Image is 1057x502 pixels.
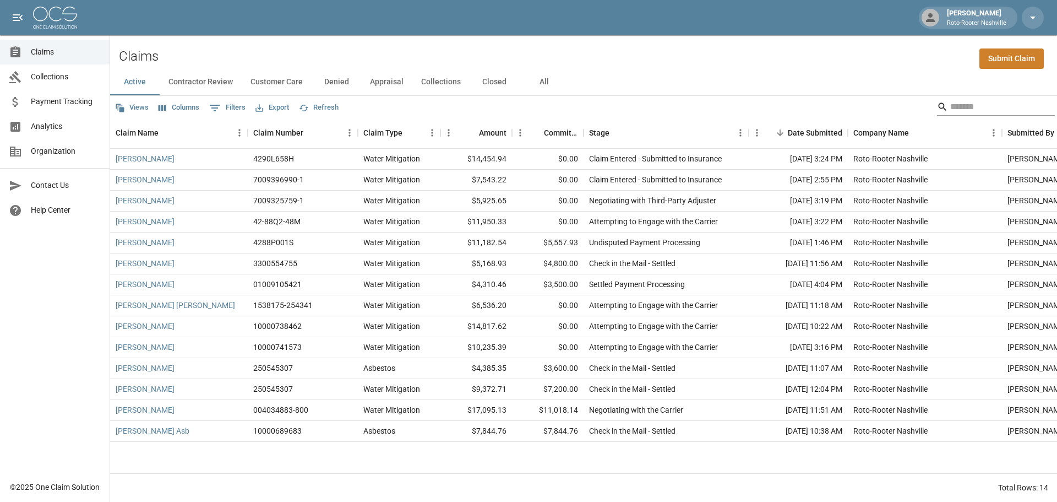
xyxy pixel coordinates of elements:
div: Claim Entered - Submitted to Insurance [589,153,722,164]
div: Claim Number [248,117,358,148]
button: open drawer [7,7,29,29]
div: [DATE] 1:46 PM [749,233,848,253]
button: Contractor Review [160,69,242,95]
button: Menu [424,125,440,141]
div: Settled Payment Processing [589,279,685,290]
div: $0.00 [512,337,584,358]
a: Submit Claim [979,48,1044,69]
div: $10,235.39 [440,337,512,358]
div: Claim Entered - Submitted to Insurance [589,174,722,185]
div: [DATE] 3:19 PM [749,191,848,212]
button: Sort [464,125,479,141]
div: 10000741573 [253,342,302,353]
div: $4,310.46 [440,274,512,295]
div: Roto-Rooter Nashville [853,404,928,415]
div: Roto-Rooter Nashville [853,174,928,185]
div: © 2025 One Claim Solution [10,482,100,493]
a: [PERSON_NAME] Asb [116,425,189,436]
div: Committed Amount [512,117,584,148]
button: Sort [159,125,174,141]
div: Company Name [853,117,909,148]
div: Water Mitigation [363,174,420,185]
div: dynamic tabs [110,69,1057,95]
div: Date Submitted [749,117,848,148]
button: Customer Care [242,69,312,95]
div: 4288P001S [253,237,293,248]
div: Negotiating with the Carrier [589,404,683,415]
a: [PERSON_NAME] [116,174,175,185]
div: Attempting to Engage with the Carrier [589,300,718,311]
p: Roto-Rooter Nashville [947,19,1006,28]
button: Appraisal [361,69,412,95]
div: $14,454.94 [440,149,512,170]
div: 7009325759-1 [253,195,304,206]
div: $0.00 [512,191,584,212]
button: Menu [512,125,528,141]
div: $7,200.00 [512,379,584,400]
div: Claim Type [358,117,440,148]
div: 3300554755 [253,258,297,269]
div: Company Name [848,117,1002,148]
button: Views [112,99,151,116]
div: $11,950.33 [440,212,512,233]
button: Show filters [206,99,248,117]
div: 42-88Q2-48M [253,216,301,227]
div: 1538175-254341 [253,300,313,311]
div: $5,925.65 [440,191,512,212]
div: Attempting to Engage with the Carrier [589,321,718,332]
div: [DATE] 11:18 AM [749,295,848,316]
button: All [519,69,569,95]
a: [PERSON_NAME] [116,342,175,353]
div: $0.00 [512,149,584,170]
button: Sort [609,125,625,141]
div: Check in the Mail - Settled [589,258,675,269]
a: [PERSON_NAME] [116,279,175,290]
button: Closed [470,69,519,95]
button: Denied [312,69,361,95]
div: $11,182.54 [440,233,512,253]
div: Asbestos [363,363,395,374]
div: Claim Number [253,117,303,148]
div: $0.00 [512,170,584,191]
div: $0.00 [512,316,584,337]
button: Menu [440,125,457,141]
div: $4,800.00 [512,253,584,274]
button: Refresh [296,99,341,116]
div: $7,844.76 [512,421,584,442]
div: 250545307 [253,363,293,374]
div: [DATE] 11:56 AM [749,253,848,274]
div: Check in the Mail - Settled [589,363,675,374]
span: Claims [31,46,101,58]
div: Amount [479,117,506,148]
button: Sort [402,125,418,141]
div: [DATE] 10:38 AM [749,421,848,442]
div: [DATE] 4:04 PM [749,274,848,295]
a: [PERSON_NAME] [116,384,175,395]
div: Roto-Rooter Nashville [853,300,928,311]
button: Menu [732,125,749,141]
div: 4290L658H [253,153,294,164]
h2: Claims [119,48,159,64]
div: Roto-Rooter Nashville [853,321,928,332]
div: $5,557.93 [512,233,584,253]
div: [DATE] 3:22 PM [749,212,848,233]
a: [PERSON_NAME] [116,216,175,227]
button: Export [253,99,292,116]
div: Check in the Mail - Settled [589,384,675,395]
div: Amount [440,117,512,148]
div: Submitted By [1007,117,1054,148]
div: $4,385.35 [440,358,512,379]
button: Sort [528,125,544,141]
div: 250545307 [253,384,293,395]
div: $0.00 [512,212,584,233]
div: [DATE] 3:24 PM [749,149,848,170]
div: Roto-Rooter Nashville [853,216,928,227]
div: Water Mitigation [363,342,420,353]
div: 10000738462 [253,321,302,332]
div: Roto-Rooter Nashville [853,153,928,164]
div: Water Mitigation [363,216,420,227]
button: Menu [749,125,765,141]
button: Active [110,69,160,95]
div: $3,600.00 [512,358,584,379]
div: $7,844.76 [440,421,512,442]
